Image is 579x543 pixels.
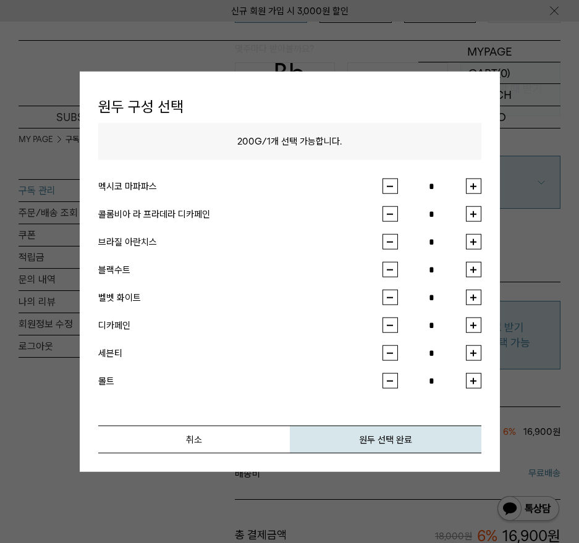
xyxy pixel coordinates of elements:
span: 200G [237,136,262,147]
div: 몰트 [98,373,382,388]
h1: 원두 구성 선택 [98,90,481,123]
div: 세븐티 [98,345,382,360]
button: 원두 선택 완료 [290,426,481,453]
div: 브라질 아란치스 [98,234,382,249]
div: 벨벳 화이트 [98,290,382,305]
div: 콜롬비아 라 프라데라 디카페인 [98,206,382,221]
div: 멕시코 마파파스 [98,179,382,193]
button: 취소 [98,426,290,453]
p: / 개 선택 가능합니다. [98,123,481,160]
div: 디카페인 [98,318,382,332]
div: 블랙수트 [98,262,382,277]
span: 1 [267,136,271,147]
